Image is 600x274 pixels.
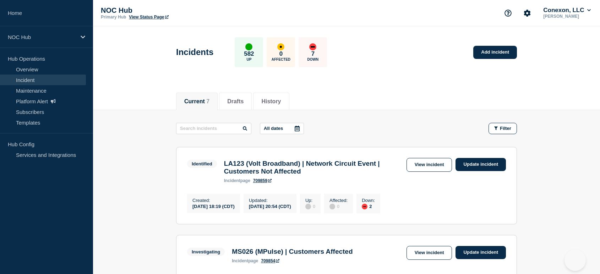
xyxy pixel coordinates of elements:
p: Down : [362,198,375,203]
a: 709854 [261,258,279,263]
div: 0 [305,203,315,209]
a: 709859 [253,178,272,183]
div: [DATE] 18:19 (CDT) [192,203,235,209]
p: NOC Hub [8,34,76,40]
h3: LA123 (Volt Broadband) | Network Circuit Event | Customers Not Affected [224,160,403,175]
div: affected [277,43,284,50]
div: 2 [362,203,375,209]
span: Investigating [187,248,225,256]
span: 7 [206,98,209,104]
p: Down [307,57,319,61]
a: View incident [407,158,452,172]
div: down [309,43,316,50]
p: [PERSON_NAME] [542,14,592,19]
p: Created : [192,198,235,203]
button: Filter [489,123,517,134]
p: NOC Hub [101,6,243,15]
button: History [261,98,281,105]
p: Up [246,57,251,61]
iframe: Help Scout Beacon - Open [564,250,586,271]
button: Support [501,6,516,21]
div: disabled [305,204,311,209]
p: Affected : [329,198,348,203]
p: Affected [272,57,290,61]
h1: Incidents [176,47,213,57]
div: disabled [329,204,335,209]
span: Identified [187,160,217,168]
p: All dates [264,126,283,131]
a: Update incident [456,246,506,259]
div: 0 [329,203,348,209]
button: Conexon, LLC [542,7,592,14]
button: All dates [260,123,304,134]
p: page [224,178,250,183]
div: up [245,43,252,50]
a: Add incident [473,46,517,59]
a: View Status Page [129,15,168,20]
button: Account settings [520,6,535,21]
span: Filter [500,126,511,131]
p: Updated : [249,198,291,203]
p: page [232,258,258,263]
h3: MS026 (MPulse) | Customers Affected [232,248,353,256]
span: incident [224,178,240,183]
input: Search incidents [176,123,251,134]
div: [DATE] 20:54 (CDT) [249,203,291,209]
span: incident [232,258,248,263]
p: 582 [244,50,254,57]
div: down [362,204,367,209]
a: View incident [407,246,452,260]
p: Up : [305,198,315,203]
a: Update incident [456,158,506,171]
button: Drafts [227,98,244,105]
p: 7 [311,50,315,57]
p: Primary Hub [101,15,126,20]
button: Current 7 [184,98,209,105]
p: 0 [279,50,283,57]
